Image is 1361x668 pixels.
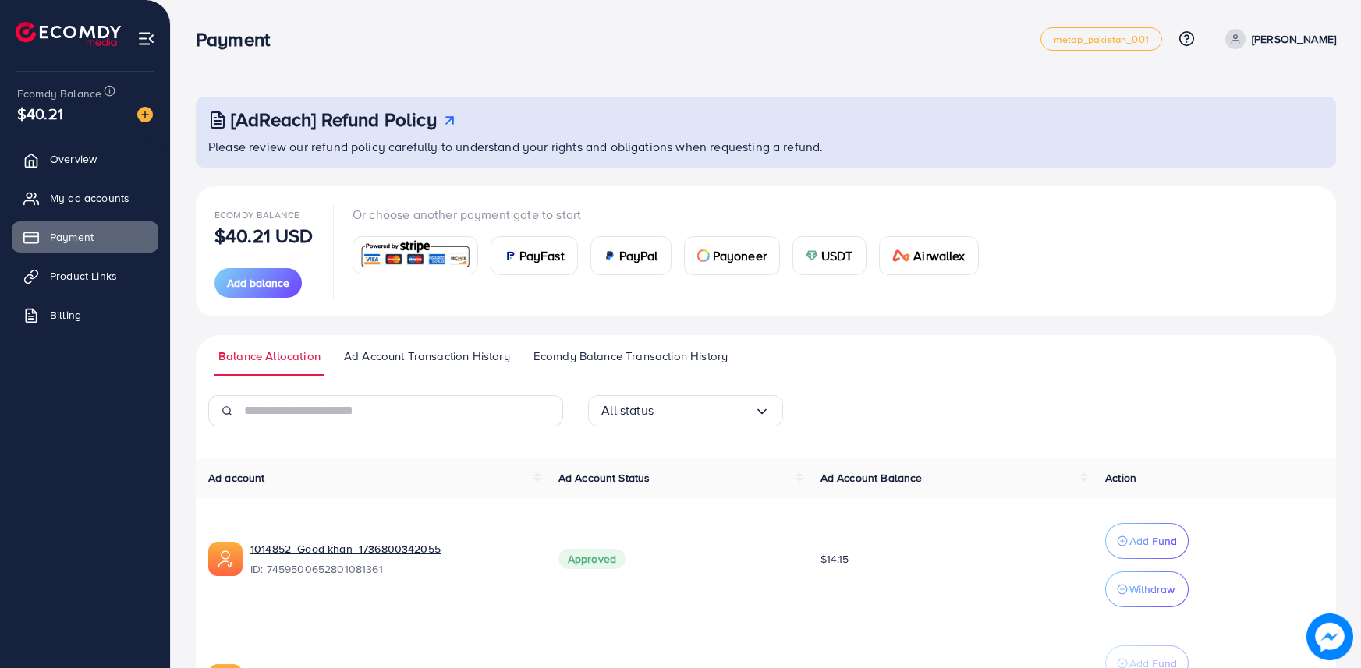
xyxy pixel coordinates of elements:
p: Or choose another payment gate to start [353,205,991,224]
button: Withdraw [1105,571,1189,607]
span: Ad Account Transaction History [344,348,510,365]
span: My ad accounts [50,190,129,206]
a: card [353,236,478,274]
img: card [504,249,516,262]
a: metap_pakistan_001 [1040,27,1162,51]
a: My ad accounts [12,182,158,214]
a: 1014852_Good khan_1736800342055 [250,541,533,557]
a: cardAirwallex [879,236,979,275]
img: image [137,107,153,122]
a: cardPayPal [590,236,672,275]
p: $40.21 USD [214,226,314,245]
span: Payment [50,229,94,245]
span: PayPal [619,246,658,265]
span: $40.21 [17,102,63,125]
span: PayFast [519,246,565,265]
button: Add balance [214,268,302,298]
a: cardUSDT [792,236,867,275]
span: ID: 7459500652801081361 [250,561,533,577]
button: Add Fund [1105,523,1189,559]
span: Add balance [227,275,289,291]
span: All status [601,398,654,422]
div: <span class='underline'>1014852_Good khan_1736800342055</span></br>7459500652801081361 [250,541,533,577]
img: logo [16,22,121,46]
span: Product Links [50,268,117,284]
a: Product Links [12,260,158,292]
a: Overview [12,143,158,175]
img: card [358,239,473,272]
input: Search for option [654,398,754,422]
span: Ad account [208,470,265,486]
span: Action [1105,470,1136,486]
img: image [1306,613,1353,660]
span: metap_pakistan_001 [1054,34,1149,44]
span: Overview [50,151,97,167]
h3: [AdReach] Refund Policy [231,108,437,131]
a: cardPayFast [491,236,578,275]
span: Balance Allocation [218,348,321,365]
a: cardPayoneer [684,236,780,275]
img: ic-ads-acc.e4c84228.svg [208,542,243,576]
a: Payment [12,221,158,253]
span: $14.15 [820,551,849,567]
img: card [892,249,911,262]
span: Payoneer [713,246,767,265]
p: Withdraw [1129,580,1175,599]
span: Ecomdy Balance Transaction History [533,348,728,365]
span: Approved [558,549,626,569]
img: card [697,249,710,262]
img: menu [137,30,155,48]
span: Ad Account Status [558,470,650,486]
span: Airwallex [913,246,965,265]
span: Ecomdy Balance [214,208,299,221]
span: Billing [50,307,81,323]
img: card [806,249,818,262]
p: Add Fund [1129,532,1177,550]
span: Ecomdy Balance [17,86,101,101]
h3: Payment [196,28,282,51]
span: USDT [821,246,853,265]
div: Search for option [588,395,783,426]
img: card [604,249,616,262]
a: Billing [12,299,158,330]
span: Ad Account Balance [820,470,923,486]
p: Please review our refund policy carefully to understand your rights and obligations when requesti... [208,137,1327,156]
